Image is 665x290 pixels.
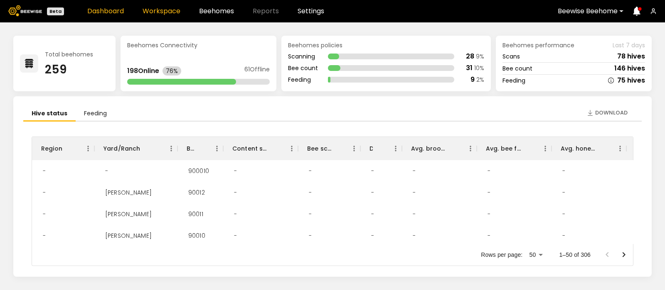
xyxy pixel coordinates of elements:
div: - [36,203,52,225]
div: 10 % [474,65,484,71]
div: Bee scan hives [298,137,360,160]
button: Sort [373,143,384,154]
button: Go to next page [616,246,632,263]
div: - [481,225,497,246]
button: Menu [614,142,626,155]
span: Download [595,109,628,117]
button: Menu [165,142,177,155]
div: - [227,225,244,246]
button: Menu [464,142,477,155]
div: Total beehomes [45,51,93,57]
button: Download [583,106,632,119]
div: - [406,182,422,203]
div: - [556,182,572,203]
button: Sort [140,143,152,154]
button: Sort [597,143,609,154]
div: - [481,160,497,182]
div: Bee count [502,66,532,71]
div: - [36,160,52,182]
div: Dead hives [360,137,402,160]
div: 50 [526,249,546,261]
div: 9 % [476,54,484,59]
li: Feeding [76,106,115,122]
div: 9 [470,76,475,83]
a: Settings [298,8,324,15]
div: - [365,203,381,225]
div: Region [41,137,62,160]
div: Avg. honey frames [552,137,626,160]
div: - [481,203,497,225]
div: Stella [99,203,158,225]
div: Beehomes policies [288,42,484,48]
li: Hive status [23,106,76,122]
div: - [631,203,647,225]
a: Dashboard [87,8,124,15]
div: - [36,182,52,203]
div: 31 [466,65,473,71]
div: BH ID [177,137,223,160]
button: Sort [269,143,281,154]
div: Bee count [288,65,318,71]
div: - [227,160,244,182]
span: Beehomes performance [502,42,574,48]
div: - [302,203,318,225]
div: 146 hives [614,65,645,72]
div: 900010 [182,160,216,182]
div: - [365,182,381,203]
div: Yard/Ranch [94,137,177,160]
img: Beewise logo [8,5,42,16]
div: Avg. brood frames [411,137,448,160]
div: - [406,203,422,225]
div: Content scan hives [223,137,298,160]
button: Menu [348,142,360,155]
div: - [365,160,381,182]
span: Reports [253,8,279,15]
div: Beta [47,7,64,15]
div: Content scan hives [232,137,269,160]
div: - [406,225,422,246]
div: - [227,203,244,225]
div: Bee scan hives [307,137,331,160]
p: Rows per page: [481,251,522,259]
a: Workspace [143,8,180,15]
div: BH ID [187,137,194,160]
p: 1–50 of 306 [559,251,591,259]
div: - [556,160,572,182]
div: 76% [163,66,181,76]
div: 90011 [182,203,210,225]
div: Yard/Ranch [103,137,140,160]
div: Scanning [288,54,318,59]
div: - [36,225,52,246]
div: - [631,182,647,203]
div: 28 [466,53,474,60]
div: 90012 [182,182,212,203]
div: 198 Online [127,68,159,74]
div: - [302,225,318,246]
div: Stella [99,182,158,203]
div: 90010 [182,225,212,246]
div: 75 hives [617,77,645,84]
div: 61 Offline [244,66,270,76]
div: Avg. bee frames [486,137,522,160]
button: Sort [448,143,459,154]
div: Beehomes Connectivity [127,42,270,48]
div: - [631,225,647,246]
div: - [365,225,381,246]
button: Menu [389,142,402,155]
div: - [302,160,318,182]
div: Feeding [288,77,318,83]
div: Avg. honey frames [561,137,597,160]
button: Menu [211,142,223,155]
div: 2 % [476,77,484,83]
button: Sort [62,143,74,154]
button: Menu [286,142,298,155]
button: Menu [539,142,552,155]
div: - [99,160,115,182]
button: Sort [194,143,206,154]
div: Region [32,137,94,160]
div: - [556,225,572,246]
button: Sort [331,143,343,154]
button: Menu [82,142,94,155]
div: 259 [45,64,93,76]
div: - [302,182,318,203]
